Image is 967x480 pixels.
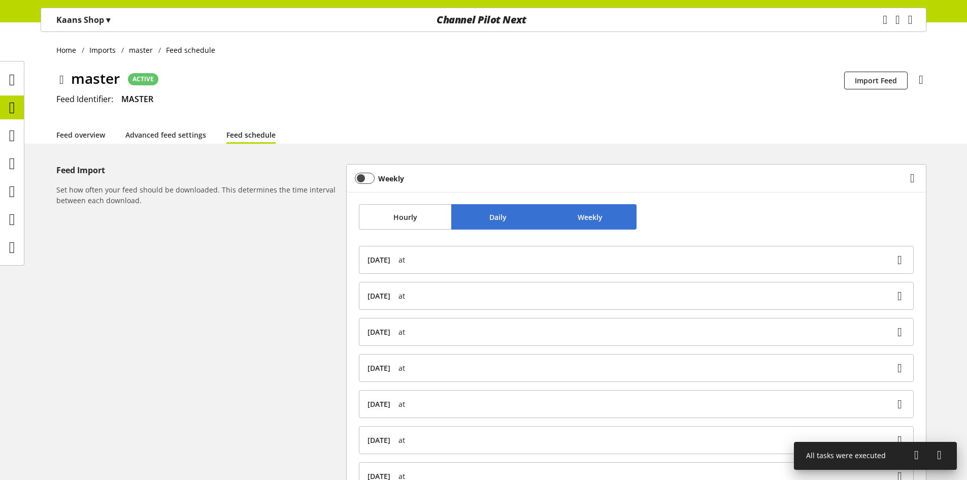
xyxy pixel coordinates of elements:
b: Weekly [378,173,404,184]
a: Imports [84,45,121,55]
span: master [129,45,153,55]
span: at [398,327,405,337]
span: ACTIVE [132,75,154,84]
p: Kaans Shop [56,14,110,26]
span: Import Feed [855,75,897,86]
button: Hourly [359,204,452,230]
span: [DATE] [368,399,390,409]
span: All tasks were executed [806,451,886,460]
a: Feed overview [56,130,105,140]
a: Advanced feed settings [125,130,206,140]
a: master [124,45,158,55]
button: Import Feed [844,72,908,89]
button: Weekly [544,204,637,230]
span: at [398,399,405,409]
span: master [71,68,120,89]
nav: main navigation [41,8,926,32]
span: MASTER [121,93,153,105]
button: Daily [451,204,544,230]
span: [DATE] [368,363,390,373]
span: [DATE] [368,254,390,265]
span: [DATE] [368,291,390,301]
span: Daily [489,212,507,222]
span: [DATE] [368,327,390,337]
h5: Feed Import [56,164,342,176]
span: [DATE] [368,435,390,445]
span: at [398,363,405,373]
span: at [398,254,405,265]
span: at [398,435,405,445]
span: Hourly [393,212,417,222]
span: Feed Identifier: [56,93,113,105]
span: Weekly [578,212,603,222]
a: Home [56,45,82,55]
span: at [398,291,405,301]
span: ▾ [106,14,110,25]
h6: Set how often your feed should be downloaded. This determines the time interval between each down... [56,184,342,206]
a: Feed schedule [226,130,276,140]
